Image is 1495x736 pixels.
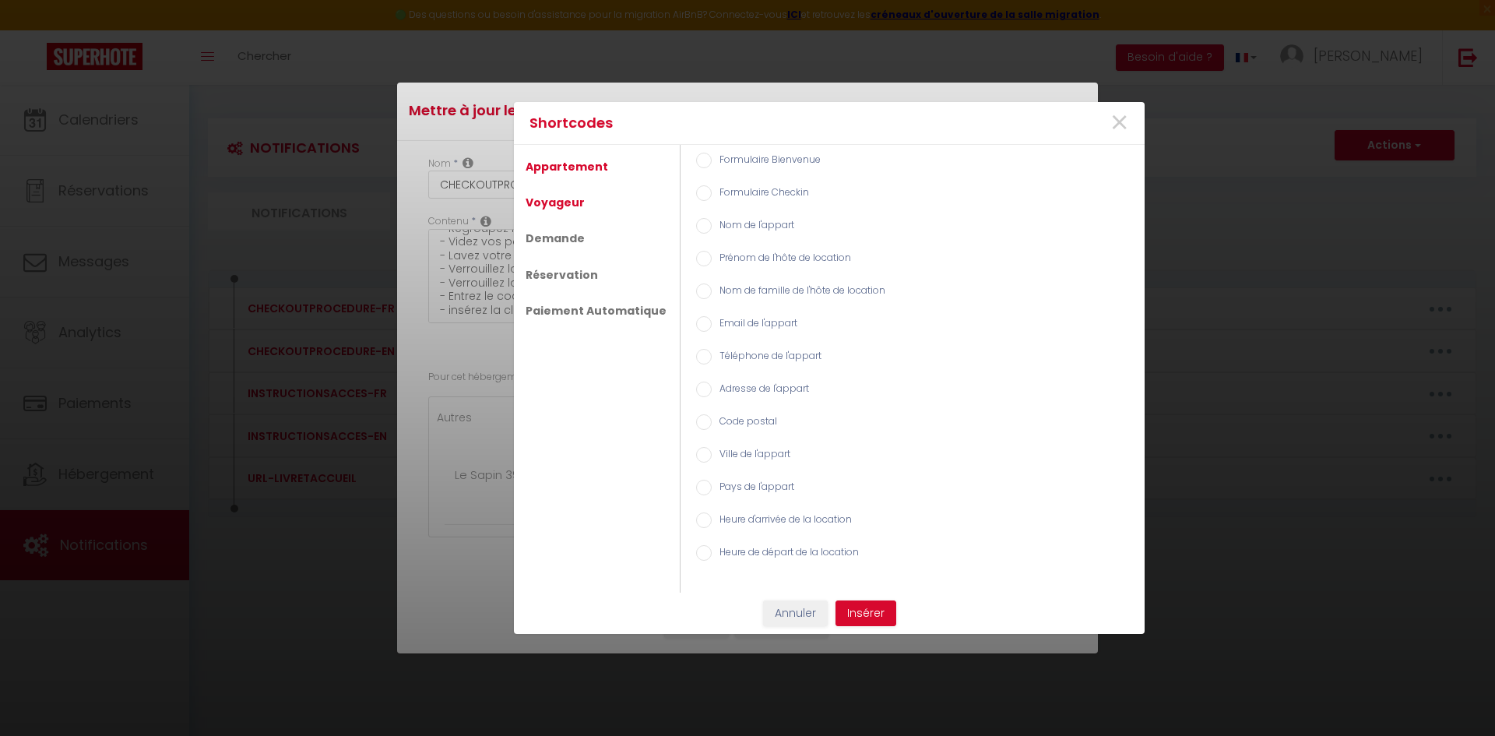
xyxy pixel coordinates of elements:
[1110,100,1129,146] span: ×
[518,224,593,252] a: Demande
[712,480,794,497] label: Pays de l'appart
[518,153,616,181] a: Appartement
[712,382,809,399] label: Adresse de l'appart
[712,447,790,464] label: Ville de l'appart
[712,153,821,170] label: Formulaire Bienvenue
[712,512,852,530] label: Heure d'arrivée de la location
[712,349,821,366] label: Téléphone de l'appart
[712,414,777,431] label: Code postal
[712,545,859,562] label: Heure de départ de la location
[712,316,797,333] label: Email de l'appart
[518,297,674,325] a: Paiement Automatique
[518,188,593,217] a: Voyageur
[518,261,606,289] a: Réservation
[712,283,885,301] label: Nom de famille de l'hôte de location
[835,600,896,627] button: Insérer
[712,218,794,235] label: Nom de l'appart
[1110,107,1129,140] button: Close
[529,112,923,134] h4: Shortcodes
[12,6,59,53] button: Ouvrir le widget de chat LiveChat
[712,185,809,202] label: Formulaire Checkin
[763,600,828,627] button: Annuler
[712,251,851,268] label: Prénom de l'hôte de location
